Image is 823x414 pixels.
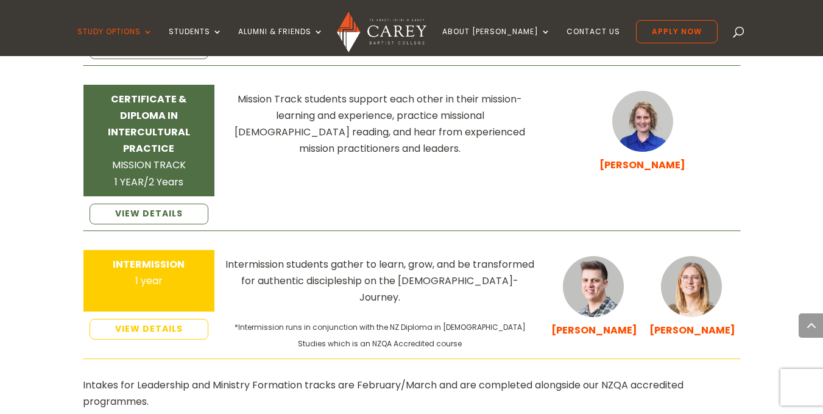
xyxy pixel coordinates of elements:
[90,204,209,224] a: VIEW DETAILS
[169,27,222,56] a: Students
[238,27,323,56] a: Alumni & Friends
[90,256,209,289] div: 1 year
[599,158,685,172] a: [PERSON_NAME]
[636,20,718,43] a: Apply Now
[83,377,741,410] p: Intakes for Leadership and Ministry Formation tracks are February/March and are completed alongsi...
[77,27,153,56] a: Study Options
[649,323,735,337] a: [PERSON_NAME]
[337,12,426,52] img: Carey Baptist College
[222,91,538,157] div: Mission Track students support each other in their mission-learning and experience, practice miss...
[563,256,624,317] img: Dan-Cuttriss_300x300.jpg
[442,27,551,56] a: About [PERSON_NAME]
[661,256,722,317] img: Katie-Cuttriss_300x300.jpg
[551,323,637,337] a: [PERSON_NAME]
[567,27,620,56] a: Contact Us
[612,91,673,152] img: Emma-Stokes-300x300-2.jpg
[108,92,190,156] strong: CERTIFICATE & DIPLOMA IN INTERCULTURAL PRACTICE
[222,256,538,306] div: Intermission students gather to learn, grow, and be transformed for authentic discipleship on the...
[90,319,209,340] a: VIEW DETAILS
[113,257,185,271] strong: INTERMISSION
[222,319,538,352] div: *Intermission runs in conjunction with the NZ Diploma in [DEMOGRAPHIC_DATA] Studies which is an N...
[90,91,209,190] div: MISSION TRACK 1 YEAR/2 Years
